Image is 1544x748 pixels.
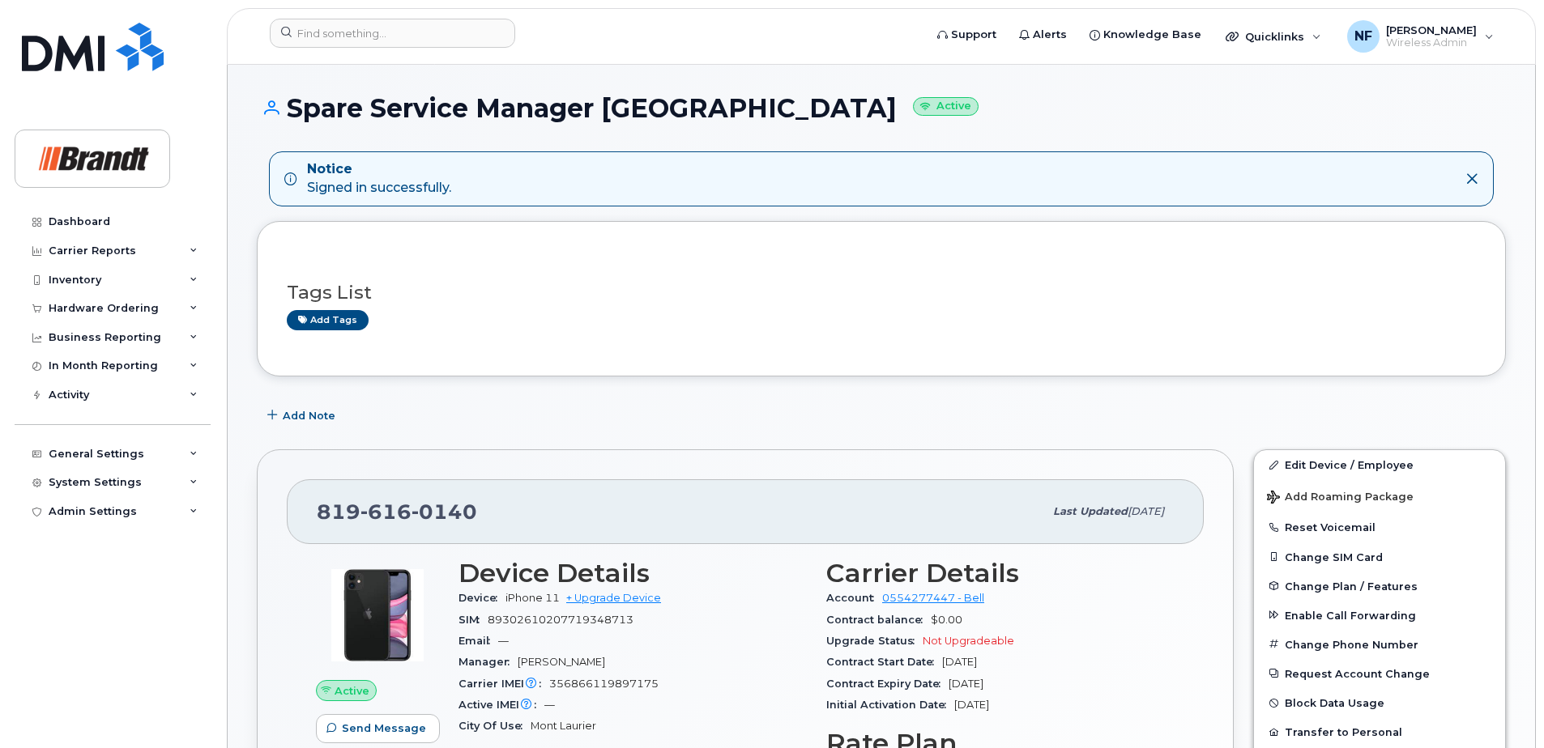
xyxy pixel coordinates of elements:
[913,97,979,116] small: Active
[826,699,954,711] span: Initial Activation Date
[307,160,451,179] strong: Notice
[335,683,369,699] span: Active
[1254,630,1505,659] button: Change Phone Number
[488,614,633,626] span: 89302610207719348713
[1254,450,1505,479] a: Edit Device / Employee
[459,592,505,604] span: Device
[549,678,659,690] span: 356866119897175
[1128,505,1164,517] span: [DATE]
[287,283,1476,303] h3: Tags List
[257,94,1506,122] h1: Spare Service Manager [GEOGRAPHIC_DATA]
[505,592,560,604] span: iPhone 11
[942,656,977,668] span: [DATE]
[826,635,923,647] span: Upgrade Status
[360,499,412,524] span: 616
[1053,505,1128,517] span: Last updated
[459,635,498,647] span: Email
[283,408,335,423] span: Add Note
[459,720,531,732] span: City Of Use
[1254,542,1505,572] button: Change SIM Card
[531,720,596,732] span: Mont Laurier
[1254,572,1505,601] button: Change Plan / Features
[1267,491,1414,506] span: Add Roaming Package
[287,310,369,330] a: Add tags
[949,678,983,690] span: [DATE]
[316,714,440,743] button: Send Message
[923,635,1014,647] span: Not Upgradeable
[1254,512,1505,542] button: Reset Voicemail
[954,699,989,711] span: [DATE]
[1254,479,1505,512] button: Add Roaming Package
[826,592,882,604] span: Account
[459,656,518,668] span: Manager
[882,592,984,604] a: 0554277447 - Bell
[1254,717,1505,746] button: Transfer to Personal
[1285,580,1418,592] span: Change Plan / Features
[459,678,549,690] span: Carrier IMEI
[1285,609,1416,621] span: Enable Call Forwarding
[307,160,451,198] div: Signed in successfully.
[518,656,605,668] span: [PERSON_NAME]
[826,559,1175,588] h3: Carrier Details
[459,559,807,588] h3: Device Details
[459,614,488,626] span: SIM
[342,720,426,736] span: Send Message
[931,614,962,626] span: $0.00
[329,567,426,664] img: iPhone_11.jpg
[826,656,942,668] span: Contract Start Date
[566,592,661,604] a: + Upgrade Device
[544,699,555,711] span: —
[1254,601,1505,630] button: Enable Call Forwarding
[257,401,349,430] button: Add Note
[1254,659,1505,688] button: Request Account Change
[498,635,509,647] span: —
[412,499,477,524] span: 0140
[459,699,544,711] span: Active IMEI
[826,678,949,690] span: Contract Expiry Date
[317,499,477,524] span: 819
[1254,688,1505,717] button: Block Data Usage
[826,614,931,626] span: Contract balance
